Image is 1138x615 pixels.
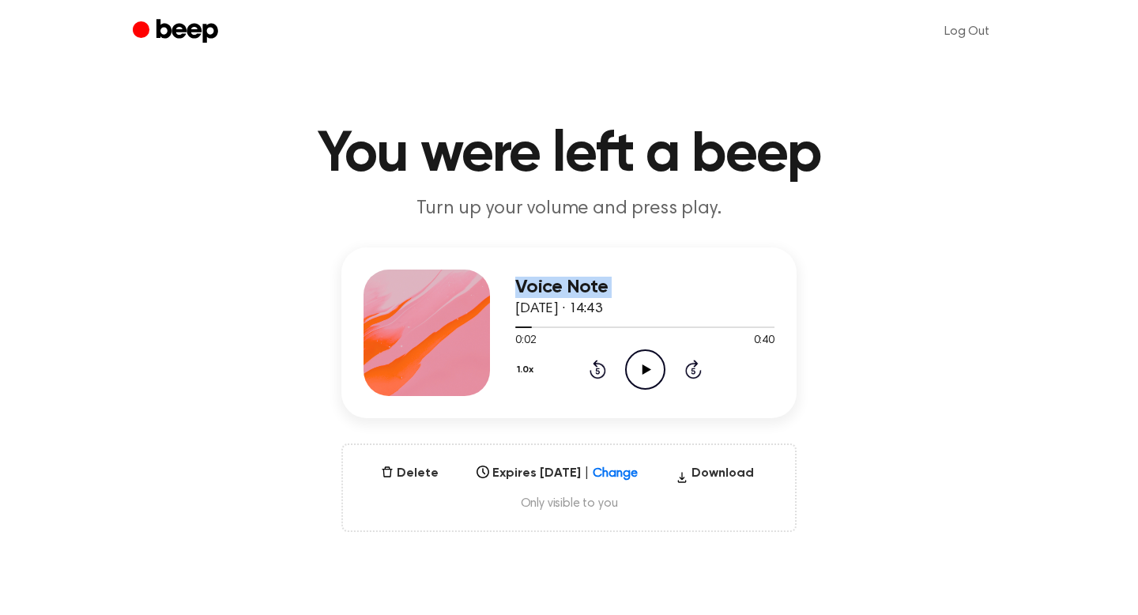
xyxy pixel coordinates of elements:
[266,196,872,222] p: Turn up your volume and press play.
[375,464,445,483] button: Delete
[515,357,540,383] button: 1.0x
[754,333,774,349] span: 0:40
[669,464,760,489] button: Download
[515,302,602,316] span: [DATE] · 14:43
[362,496,776,511] span: Only visible to you
[515,333,536,349] span: 0:02
[515,277,774,298] h3: Voice Note
[133,17,222,47] a: Beep
[929,13,1005,51] a: Log Out
[164,126,974,183] h1: You were left a beep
